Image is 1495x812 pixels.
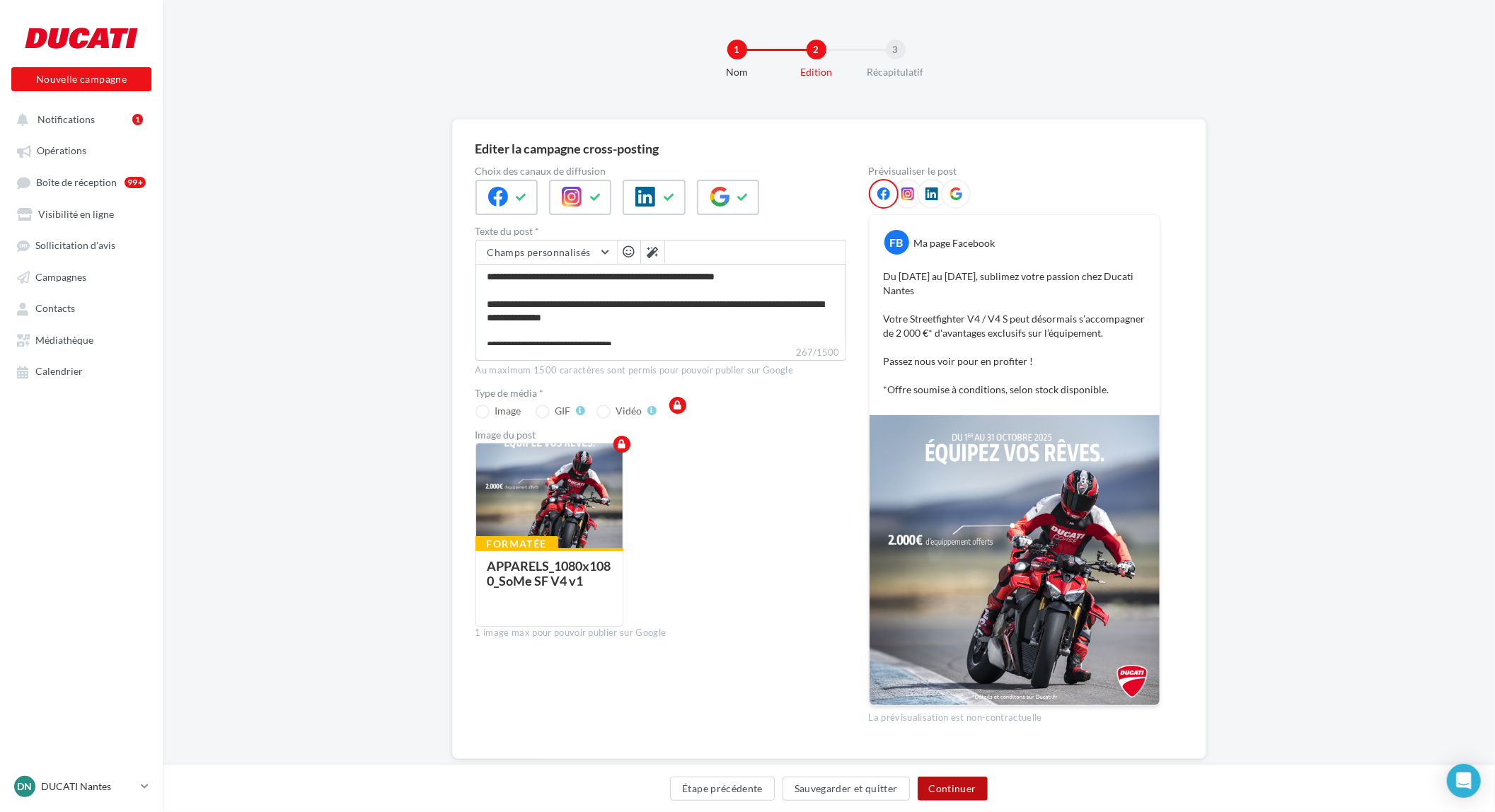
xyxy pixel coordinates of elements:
a: Visibilité en ligne [8,201,154,226]
div: FB [884,230,909,255]
span: DN [18,779,33,794]
div: Récapitulatif [850,65,941,79]
div: Edition [771,65,862,79]
span: Champs personnalisés [487,246,591,258]
div: Image du post [475,430,846,440]
p: Du [DATE] au [DATE], sublimez votre passion chez Ducati Nantes Votre Streetfighter V4 / V4 S peut... [884,269,1145,397]
span: Campagnes [35,271,86,283]
div: 1 image max pour pouvoir publier sur Google [475,627,846,639]
span: Médiathèque [35,334,93,346]
div: APPARELS_1080x1080_SoMe SF V4 v1 [487,558,611,588]
a: Sollicitation d'avis [8,232,154,257]
div: Ma page Facebook [914,236,995,250]
div: Formatée [475,536,558,552]
span: Opérations [37,145,86,157]
span: Calendrier [35,366,83,378]
div: 3 [886,40,906,59]
div: La prévisualisation est non-contractuelle [869,706,1160,724]
div: Open Intercom Messenger [1447,764,1481,798]
label: Texte du post * [475,226,846,236]
div: 1 [727,40,747,59]
span: Visibilité en ligne [38,208,114,220]
button: Nouvelle campagne [11,67,151,91]
button: Notifications 1 [8,106,149,132]
a: Calendrier [8,358,154,383]
div: Au maximum 1500 caractères sont permis pour pouvoir publier sur Google [475,364,846,377]
a: Contacts [8,295,154,320]
a: Médiathèque [8,327,154,352]
div: 1 [132,114,143,125]
button: Champs personnalisés [476,240,617,265]
button: Sauvegarder et quitter [783,777,910,801]
button: Étape précédente [670,777,775,801]
div: Editer la campagne cross-posting [475,142,659,155]
a: Boîte de réception99+ [8,169,154,195]
a: Campagnes [8,264,154,289]
button: Continuer [918,777,988,801]
a: Opérations [8,137,154,163]
span: Sollicitation d'avis [35,240,115,252]
label: 267/1500 [475,345,846,361]
div: Prévisualiser le post [869,166,1160,176]
label: Choix des canaux de diffusion [475,166,846,176]
div: Nom [692,65,783,79]
div: 99+ [125,177,146,188]
div: 2 [807,40,826,59]
span: Notifications [37,113,95,125]
p: DUCATI Nantes [41,779,135,794]
span: Boîte de réception [36,176,117,188]
span: Contacts [35,303,75,315]
a: DN DUCATI Nantes [11,773,151,800]
label: Type de média * [475,388,846,398]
